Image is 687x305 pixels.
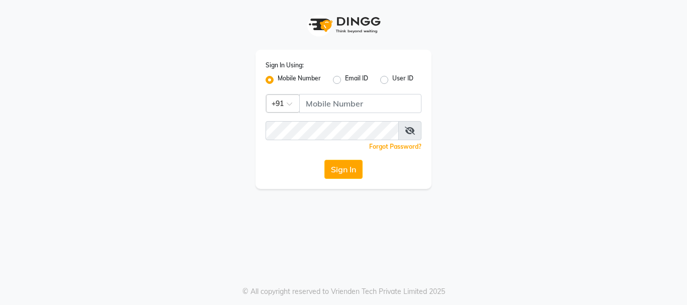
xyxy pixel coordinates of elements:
[324,160,363,179] button: Sign In
[299,94,421,113] input: Username
[392,74,413,86] label: User ID
[266,121,399,140] input: Username
[345,74,368,86] label: Email ID
[369,143,421,150] a: Forgot Password?
[303,10,384,40] img: logo1.svg
[278,74,321,86] label: Mobile Number
[266,61,304,70] label: Sign In Using:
